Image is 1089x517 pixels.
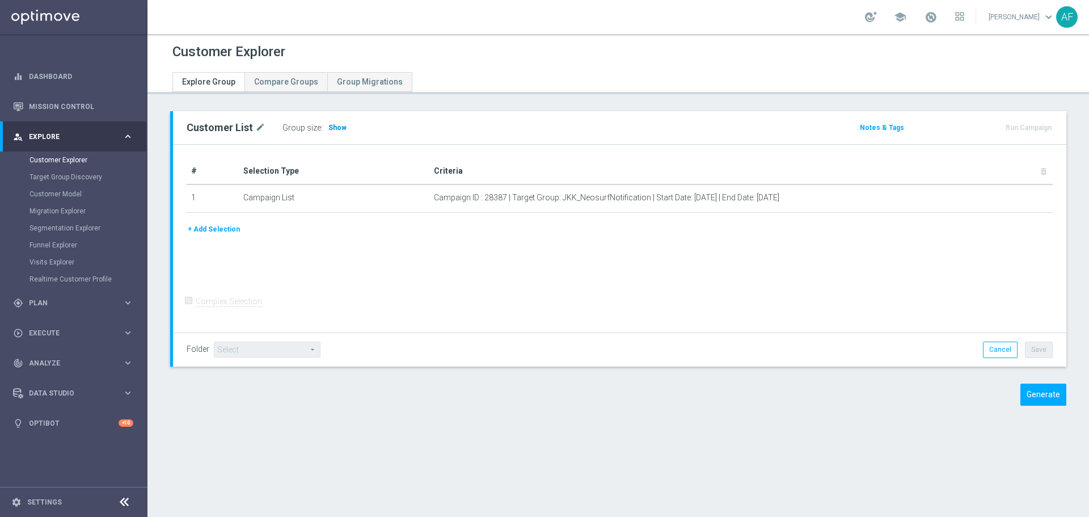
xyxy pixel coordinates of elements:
h2: Customer List [187,121,253,134]
button: track_changes Analyze keyboard_arrow_right [12,359,134,368]
span: Criteria [434,166,463,175]
button: Generate [1020,384,1066,406]
button: Save [1025,342,1053,358]
label: Folder [187,344,209,354]
a: Realtime Customer Profile [29,275,118,284]
div: Optibot [13,408,133,438]
div: +10 [119,419,133,427]
div: Segmentation Explorer [29,220,146,237]
label: Complex Selection [196,296,262,307]
div: Dashboard [13,61,133,91]
th: # [187,158,239,184]
ul: Tabs [172,72,412,92]
div: Customer Model [29,186,146,203]
button: Mission Control [12,102,134,111]
button: gps_fixed Plan keyboard_arrow_right [12,299,134,308]
div: Funnel Explorer [29,237,146,254]
a: Segmentation Explorer [29,224,118,233]
span: Compare Groups [254,77,318,86]
span: Plan [29,300,123,306]
div: Migration Explorer [29,203,146,220]
i: play_circle_outline [13,328,23,338]
i: keyboard_arrow_right [123,358,133,368]
div: Target Group Discovery [29,169,146,186]
h1: Customer Explorer [172,44,285,60]
i: track_changes [13,358,23,368]
i: lightbulb [13,418,23,428]
div: AF [1056,6,1078,28]
button: equalizer Dashboard [12,72,134,81]
a: Customer Model [29,190,118,199]
button: Cancel [983,342,1018,358]
div: Execute [13,328,123,338]
i: keyboard_arrow_right [123,131,133,142]
span: keyboard_arrow_down [1042,11,1055,23]
i: equalizer [13,72,23,82]
a: [PERSON_NAME]keyboard_arrow_down [987,9,1056,26]
a: Dashboard [29,61,133,91]
label: : [321,123,323,133]
a: Settings [27,499,62,506]
label: Group size [282,123,321,133]
button: Data Studio keyboard_arrow_right [12,389,134,398]
a: Migration Explorer [29,207,118,216]
span: Campaign ID : 28387 | Target Group: JKK_NeosurfNotification | Start Date: [DATE] | End Date: [DATE] [434,193,779,203]
button: person_search Explore keyboard_arrow_right [12,132,134,141]
span: Execute [29,330,123,337]
i: gps_fixed [13,298,23,308]
div: Visits Explorer [29,254,146,271]
button: play_circle_outline Execute keyboard_arrow_right [12,329,134,338]
a: Optibot [29,408,119,438]
a: Mission Control [29,91,133,121]
div: Plan [13,298,123,308]
button: lightbulb Optibot +10 [12,419,134,428]
div: Realtime Customer Profile [29,271,146,288]
span: school [894,11,906,23]
span: Show [328,124,347,132]
div: Mission Control [13,91,133,121]
i: keyboard_arrow_right [123,297,133,308]
div: Customer Explorer [29,152,146,169]
i: person_search [13,132,23,142]
td: 1 [187,184,239,213]
a: Visits Explorer [29,258,118,267]
button: Notes & Tags [859,121,905,134]
span: Data Studio [29,390,123,397]
span: Analyze [29,360,123,367]
i: settings [11,497,22,507]
div: Analyze [13,358,123,368]
div: Data Studio [13,388,123,398]
div: Explore [13,132,123,142]
i: keyboard_arrow_right [123,327,133,338]
i: keyboard_arrow_right [123,388,133,398]
a: Target Group Discovery [29,173,118,182]
a: Funnel Explorer [29,241,118,250]
th: Selection Type [239,158,429,184]
span: Explore Group [182,77,235,86]
span: Explore [29,133,123,140]
button: + Add Selection [187,223,241,236]
td: Campaign List [239,184,429,213]
a: Customer Explorer [29,155,118,165]
i: mode_edit [255,121,265,134]
span: Group Migrations [337,77,403,86]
